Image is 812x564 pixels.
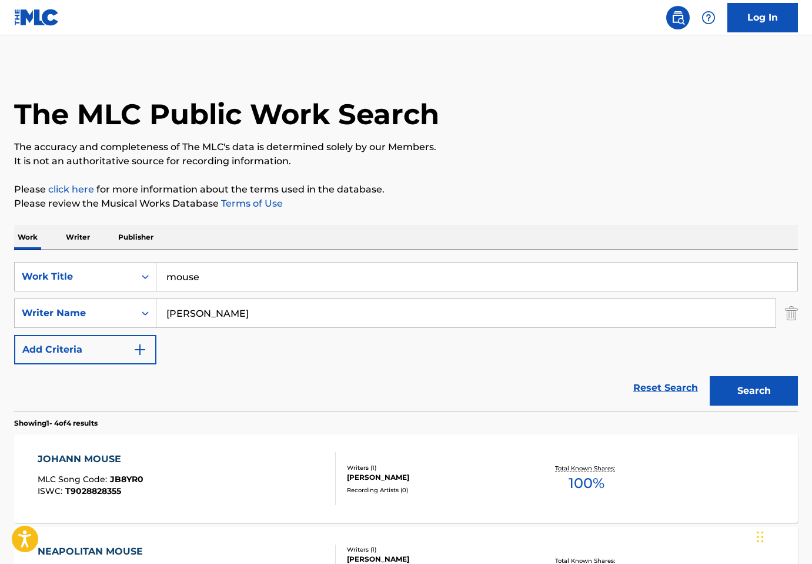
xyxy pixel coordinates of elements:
[14,9,59,26] img: MLC Logo
[347,463,522,472] div: Writers ( 1 )
[133,343,147,357] img: 9d2ae6d4665cec9f34b9.svg
[38,545,149,559] div: NEAPOLITAN MOUSE
[753,507,812,564] iframe: Chat Widget
[671,11,685,25] img: search
[627,375,704,401] a: Reset Search
[65,486,121,496] span: T9028828355
[14,418,98,429] p: Showing 1 - 4 of 4 results
[14,434,798,523] a: JOHANN MOUSEMLC Song Code:JB8YR0ISWC:T9028828355Writers (1)[PERSON_NAME]Recording Artists (0)Tota...
[22,306,128,320] div: Writer Name
[14,183,798,197] p: Please for more information about the terms used in the database.
[347,472,522,483] div: [PERSON_NAME]
[701,11,716,25] img: help
[14,97,439,132] h1: The MLC Public Work Search
[785,298,798,328] img: Delete Criterion
[14,335,156,364] button: Add Criteria
[347,486,522,495] div: Recording Artists ( 0 )
[14,197,798,211] p: Please review the Musical Works Database
[38,452,143,466] div: JOHANN MOUSE
[48,184,94,195] a: click here
[14,225,41,250] p: Work
[666,6,690,29] a: Public Search
[14,140,798,154] p: The accuracy and completeness of The MLC's data is determined solely by our Members.
[569,473,604,494] span: 100 %
[22,270,128,284] div: Work Title
[14,262,798,412] form: Search Form
[555,464,618,473] p: Total Known Shares:
[347,545,522,554] div: Writers ( 1 )
[697,6,720,29] div: Help
[710,376,798,406] button: Search
[62,225,93,250] p: Writer
[757,519,764,555] div: Drag
[38,486,65,496] span: ISWC :
[38,474,110,485] span: MLC Song Code :
[115,225,157,250] p: Publisher
[14,154,798,168] p: It is not an authoritative source for recording information.
[727,3,798,32] a: Log In
[110,474,143,485] span: JB8YR0
[219,198,283,209] a: Terms of Use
